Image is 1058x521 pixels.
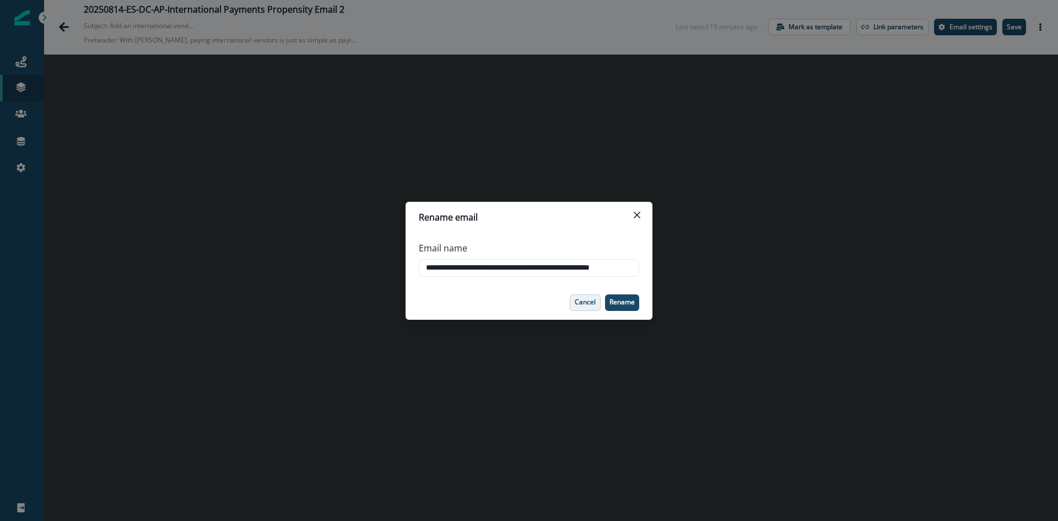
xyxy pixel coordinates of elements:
[570,294,601,311] button: Cancel
[609,298,635,306] p: Rename
[628,206,646,224] button: Close
[419,241,467,255] p: Email name
[419,211,478,224] p: Rename email
[575,298,596,306] p: Cancel
[605,294,639,311] button: Rename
